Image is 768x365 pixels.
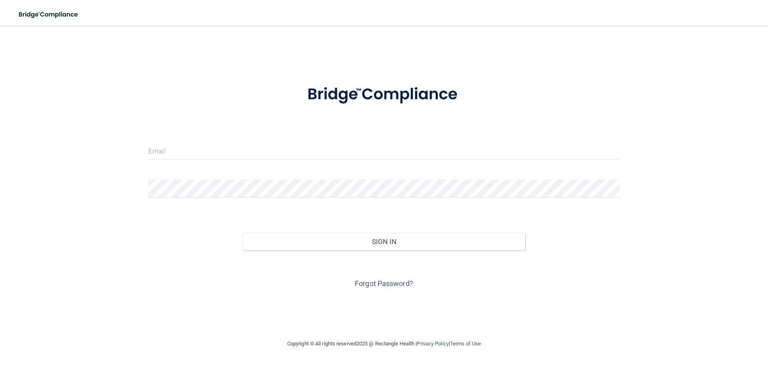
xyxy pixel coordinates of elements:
[355,279,413,288] a: Forgot Password?
[12,6,86,23] img: bridge_compliance_login_screen.278c3ca4.svg
[148,142,620,160] input: Email
[291,74,477,115] img: bridge_compliance_login_screen.278c3ca4.svg
[243,233,526,250] button: Sign In
[417,341,448,347] a: Privacy Policy
[450,341,481,347] a: Terms of Use
[238,331,530,357] div: Copyright © All rights reserved 2025 @ Rectangle Health | |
